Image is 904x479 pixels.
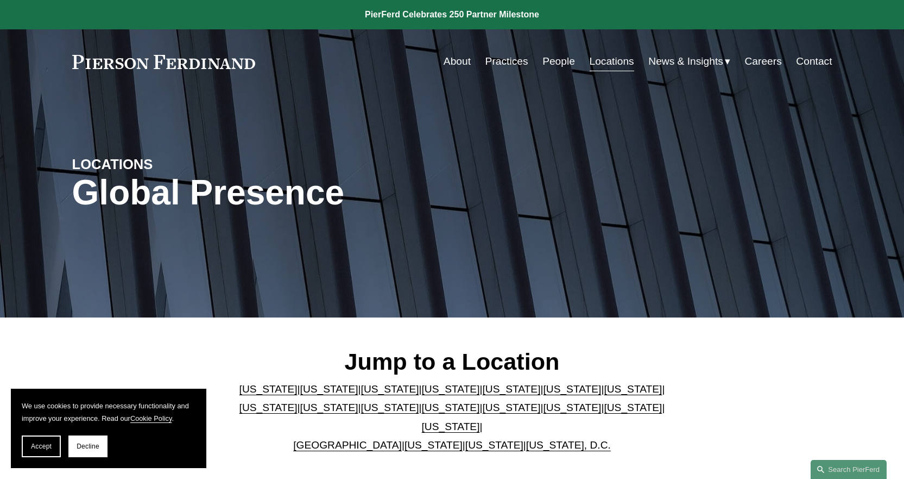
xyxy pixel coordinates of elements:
[543,383,601,395] a: [US_STATE]
[22,400,195,425] p: We use cookies to provide necessary functionality and improve your experience. Read our .
[230,380,674,455] p: | | | | | | | | | | | | | | | | | |
[239,402,298,413] a: [US_STATE]
[422,402,480,413] a: [US_STATE]
[604,383,662,395] a: [US_STATE]
[68,436,108,457] button: Decline
[422,421,480,432] a: [US_STATE]
[230,347,674,376] h2: Jump to a Location
[239,383,298,395] a: [US_STATE]
[542,51,575,72] a: People
[796,51,832,72] a: Contact
[648,52,723,71] span: News & Insights
[590,51,634,72] a: Locations
[404,439,463,451] a: [US_STATE]
[465,439,523,451] a: [US_STATE]
[72,173,579,213] h1: Global Presence
[543,402,601,413] a: [US_STATE]
[485,51,528,72] a: Practices
[293,439,402,451] a: [GEOGRAPHIC_DATA]
[444,51,471,72] a: About
[31,443,52,450] span: Accept
[744,51,781,72] a: Careers
[22,436,61,457] button: Accept
[11,389,206,468] section: Cookie banner
[300,383,358,395] a: [US_STATE]
[422,383,480,395] a: [US_STATE]
[482,383,540,395] a: [US_STATE]
[526,439,611,451] a: [US_STATE], D.C.
[72,155,262,173] h4: LOCATIONS
[300,402,358,413] a: [US_STATE]
[604,402,662,413] a: [US_STATE]
[361,383,419,395] a: [US_STATE]
[130,414,172,422] a: Cookie Policy
[361,402,419,413] a: [US_STATE]
[648,51,730,72] a: folder dropdown
[482,402,540,413] a: [US_STATE]
[77,443,99,450] span: Decline
[811,460,887,479] a: Search this site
